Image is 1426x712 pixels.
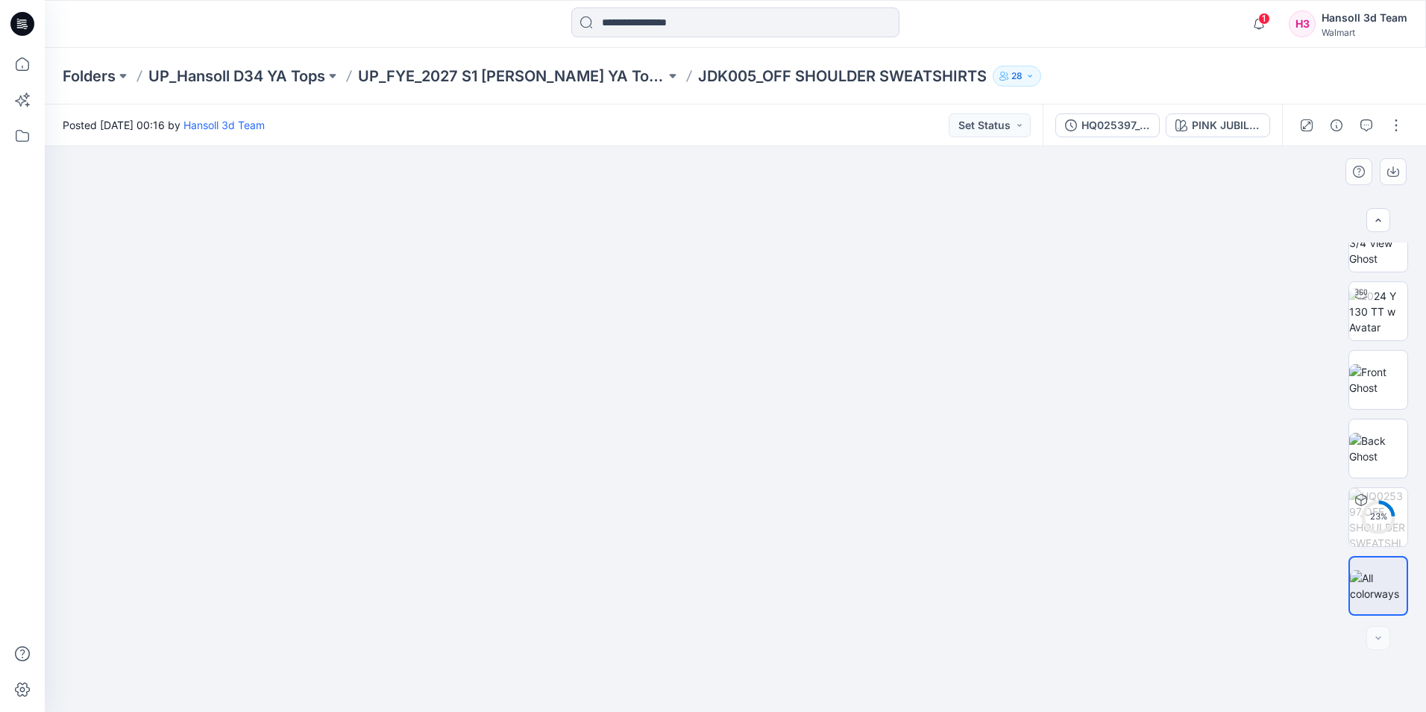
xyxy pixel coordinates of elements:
[1349,433,1407,464] img: Back Ghost
[63,66,116,87] a: Folders
[1055,113,1160,137] button: HQ025397_OFF SHOULDER SWEATSHIRT
[1322,9,1407,27] div: Hansoll 3d Team
[1349,364,1407,396] img: Front Ghost
[1192,117,1260,134] div: PINK JUBILEE
[1289,10,1316,37] div: H3
[993,66,1041,87] button: 28
[1011,68,1023,84] p: 28
[1325,113,1348,137] button: Details
[358,66,665,87] a: UP_FYE_2027 S1 [PERSON_NAME] YA Tops and Dresses
[63,117,265,133] span: Posted [DATE] 00:16 by
[698,66,987,87] p: JDK005_OFF SHOULDER SWEATSHIRTS
[1349,219,1407,266] img: Colorway 3/4 View Ghost
[1349,288,1407,335] img: 2024 Y 130 TT w Avatar
[183,119,265,131] a: Hansoll 3d Team
[1166,113,1270,137] button: PINK JUBILEE
[1081,117,1150,134] div: HQ025397_OFF SHOULDER SWEATSHIRT
[1350,570,1407,602] img: All colorways
[1349,488,1407,546] img: HQ025397_OFF SHOULDER SWEATSHIRT PINK JUBILEE
[1322,27,1407,38] div: Walmart
[148,66,325,87] a: UP_Hansoll D34 YA Tops
[1360,510,1396,523] div: 23 %
[1258,13,1270,25] span: 1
